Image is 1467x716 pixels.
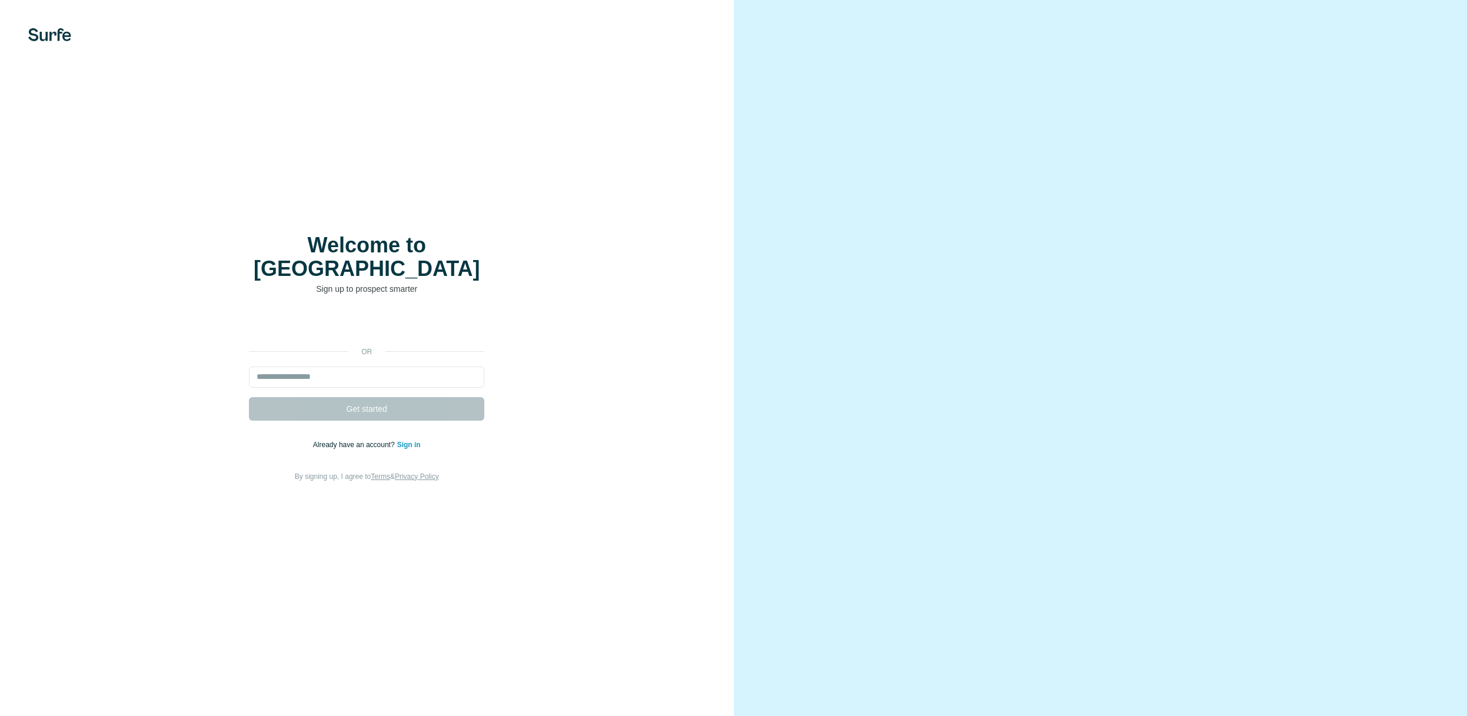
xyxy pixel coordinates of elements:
[295,472,439,481] span: By signing up, I agree to &
[249,283,484,295] p: Sign up to prospect smarter
[397,441,421,449] a: Sign in
[28,28,71,41] img: Surfe's logo
[249,234,484,281] h1: Welcome to [GEOGRAPHIC_DATA]
[243,312,490,338] iframe: Knop Inloggen met Google
[348,347,385,357] p: or
[371,472,390,481] a: Terms
[395,472,439,481] a: Privacy Policy
[313,441,397,449] span: Already have an account?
